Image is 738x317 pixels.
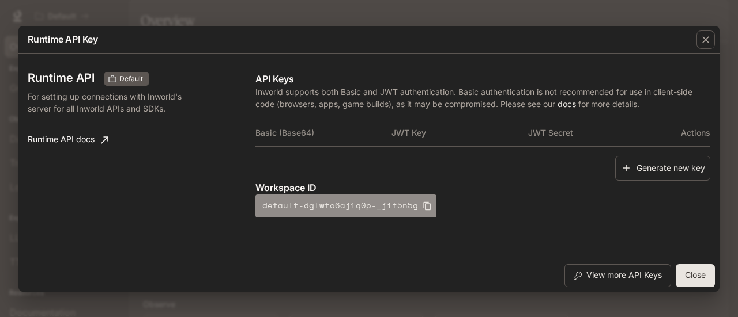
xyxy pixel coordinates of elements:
[391,119,528,147] th: JWT Key
[28,72,95,83] h3: Runtime API
[255,86,710,110] p: Inworld supports both Basic and JWT authentication. Basic authentication is not recommended for u...
[255,194,436,217] button: default-dglwfo6aj1q0p-_jif5n5g
[28,32,98,46] p: Runtime API Key
[564,264,671,287] button: View more API Keys
[255,119,392,147] th: Basic (Base64)
[255,72,710,86] p: API Keys
[115,74,148,84] span: Default
[255,181,710,194] p: Workspace ID
[676,264,715,287] button: Close
[104,72,149,86] div: These keys will apply to your current workspace only
[558,99,576,109] a: docs
[23,128,113,151] a: Runtime API docs
[615,156,710,181] button: Generate new key
[28,90,191,114] p: For setting up connections with Inworld's server for all Inworld APIs and SDKs.
[528,119,665,147] th: JWT Secret
[665,119,710,147] th: Actions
